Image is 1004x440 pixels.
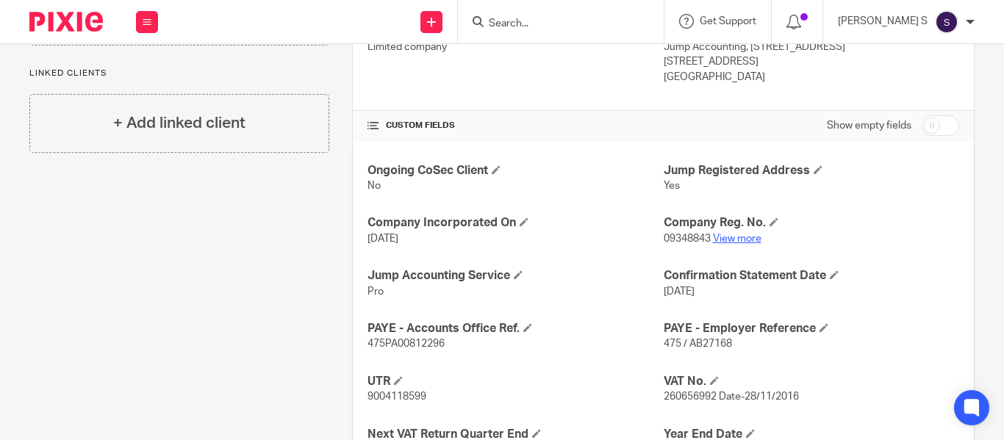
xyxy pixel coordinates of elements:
[664,181,680,191] span: Yes
[113,112,245,134] h4: + Add linked client
[664,268,959,284] h4: Confirmation Statement Date
[664,234,711,244] span: 09348843
[664,374,959,389] h4: VAT No.
[367,120,663,131] h4: CUSTOM FIELDS
[367,268,663,284] h4: Jump Accounting Service
[827,118,911,133] label: Show empty fields
[367,163,663,178] h4: Ongoing CoSec Client
[664,163,959,178] h4: Jump Registered Address
[487,18,620,31] input: Search
[367,339,445,349] span: 475PA00812296
[29,12,103,32] img: Pixie
[935,10,958,34] img: svg%3E
[367,40,663,54] p: Limited company
[29,68,329,79] p: Linked clients
[367,286,384,297] span: Pro
[367,234,398,244] span: [DATE]
[664,215,959,231] h4: Company Reg. No.
[367,392,426,402] span: 9004118599
[367,215,663,231] h4: Company Incorporated On
[838,14,928,29] p: [PERSON_NAME] S
[664,54,959,69] p: [STREET_ADDRESS]
[664,40,959,54] p: Jump Accounting, [STREET_ADDRESS]
[664,392,799,402] span: 260656992 Date-28/11/2016
[367,374,663,389] h4: UTR
[664,321,959,336] h4: PAYE - Employer Reference
[713,234,761,244] a: View more
[664,339,732,349] span: 475 / AB27168
[664,70,959,84] p: [GEOGRAPHIC_DATA]
[664,286,695,297] span: [DATE]
[367,321,663,336] h4: PAYE - Accounts Office Ref.
[700,16,756,26] span: Get Support
[367,181,381,191] span: No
